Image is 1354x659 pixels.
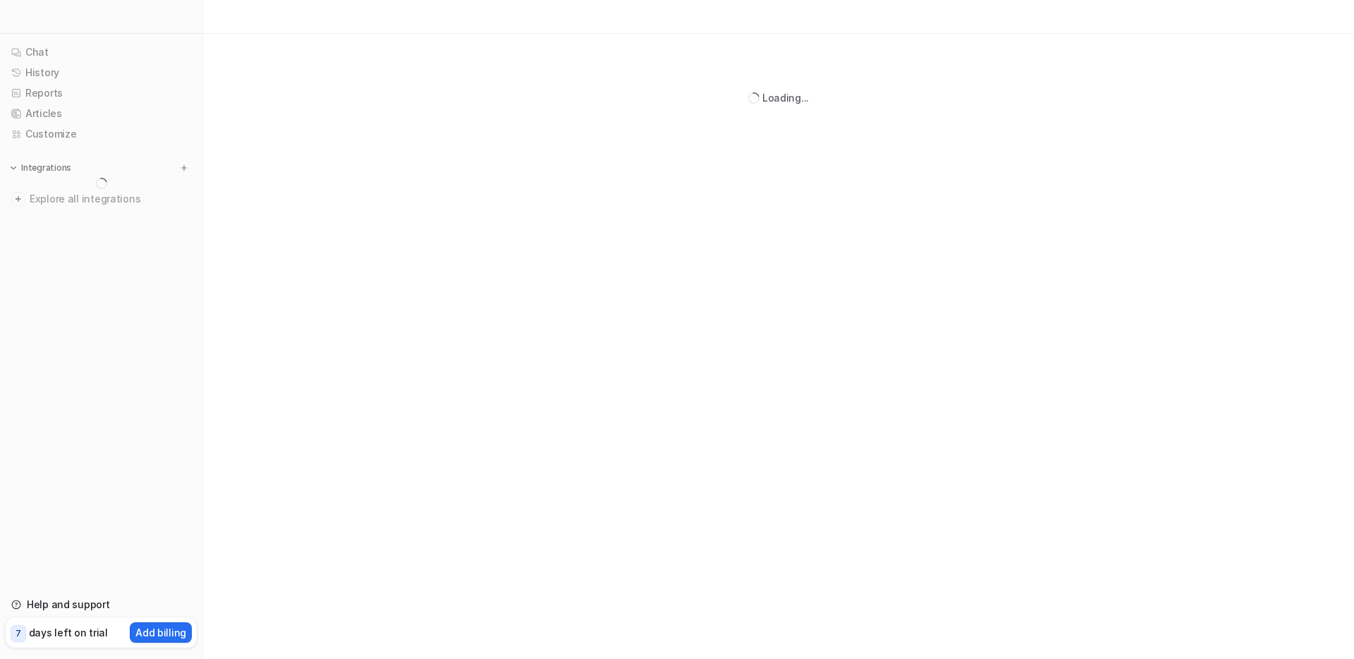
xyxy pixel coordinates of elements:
[29,625,108,640] p: days left on trial
[6,104,197,123] a: Articles
[135,625,186,640] p: Add billing
[6,595,197,615] a: Help and support
[11,192,25,206] img: explore all integrations
[30,188,191,210] span: Explore all integrations
[6,189,197,209] a: Explore all integrations
[762,90,809,105] div: Loading...
[6,83,197,103] a: Reports
[130,622,192,643] button: Add billing
[6,161,75,175] button: Integrations
[8,163,18,173] img: expand menu
[6,124,197,144] a: Customize
[16,627,21,640] p: 7
[179,163,189,173] img: menu_add.svg
[21,162,71,174] p: Integrations
[6,42,197,62] a: Chat
[6,63,197,83] a: History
